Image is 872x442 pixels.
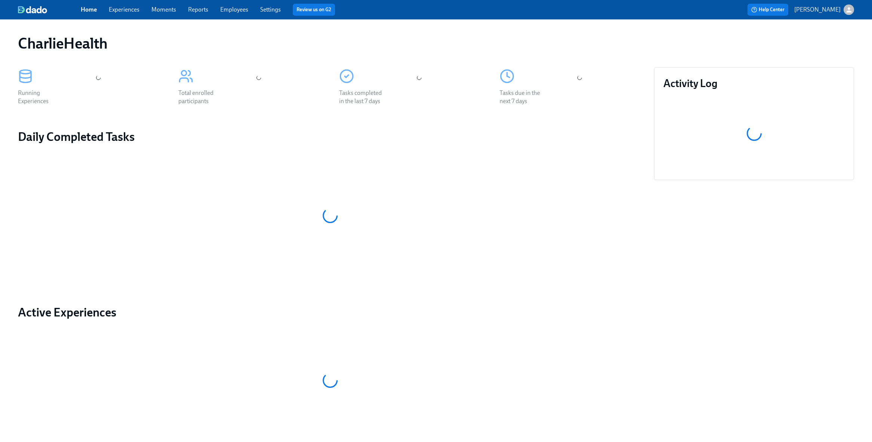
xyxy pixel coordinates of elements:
[18,129,642,144] h2: Daily Completed Tasks
[751,6,785,13] span: Help Center
[794,4,854,15] button: [PERSON_NAME]
[18,34,108,52] h1: CharlieHealth
[18,6,47,13] img: dado
[18,305,642,320] a: Active Experiences
[178,89,226,105] div: Total enrolled participants
[297,6,331,13] a: Review us on G2
[220,6,248,13] a: Employees
[18,89,66,105] div: Running Experiences
[747,4,788,16] button: Help Center
[794,6,841,14] p: [PERSON_NAME]
[109,6,139,13] a: Experiences
[151,6,176,13] a: Moments
[500,89,547,105] div: Tasks due in the next 7 days
[293,4,335,16] button: Review us on G2
[663,77,845,90] h3: Activity Log
[260,6,281,13] a: Settings
[18,6,81,13] a: dado
[339,89,387,105] div: Tasks completed in the last 7 days
[188,6,208,13] a: Reports
[81,6,97,13] a: Home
